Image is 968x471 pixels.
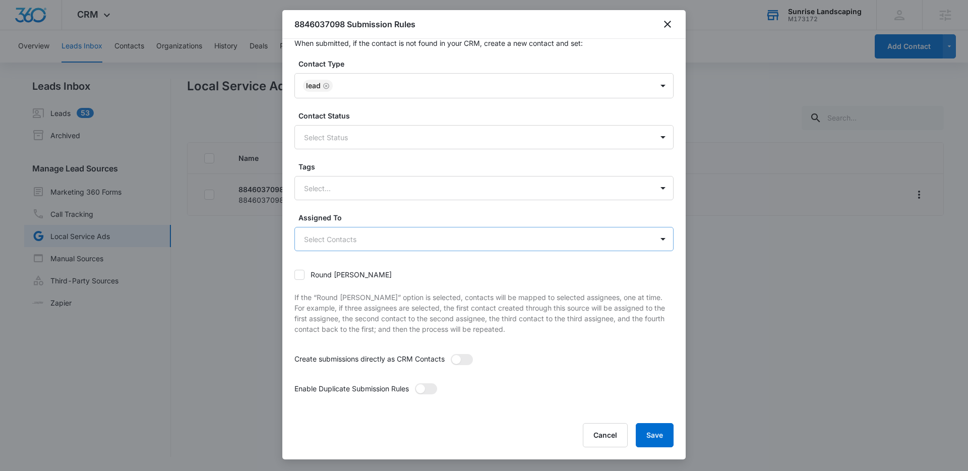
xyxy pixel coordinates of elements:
p: Enable Duplicate Submission Rules [294,383,409,394]
button: Cancel [583,423,628,447]
label: Contact Type [298,58,678,69]
p: Create submissions directly as CRM Contacts [294,354,445,364]
div: Lead [306,82,321,89]
p: When submitted, if the contact is not found in your CRM, create a new contact and set: [294,38,674,48]
button: Save [636,423,674,447]
label: Assigned To [298,212,678,223]
button: close [661,18,674,30]
label: Contact Status [298,110,678,121]
p: If the “Round [PERSON_NAME]” option is selected, contacts will be mapped to selected assignees, o... [294,292,674,334]
h1: 8846037098 Submission Rules [294,18,415,30]
label: Round [PERSON_NAME] [294,269,392,280]
label: Tags [298,161,678,172]
div: Remove Lead [321,82,330,89]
